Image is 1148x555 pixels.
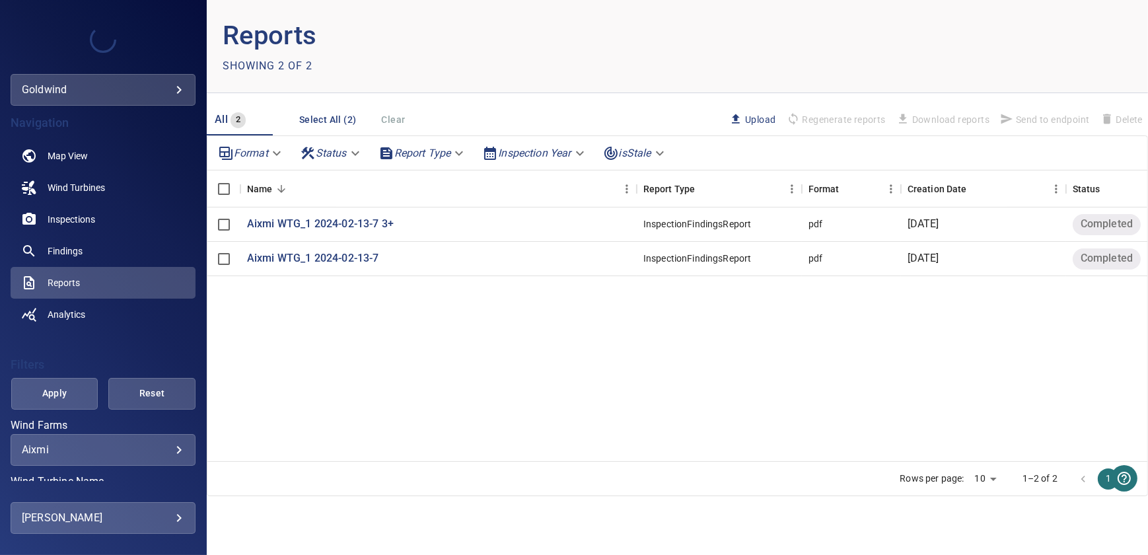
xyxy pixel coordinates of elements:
[316,147,347,159] em: Status
[1100,180,1119,198] button: Sort
[617,179,637,199] button: Menu
[11,267,196,299] a: reports active
[643,252,752,265] div: InspectionFindingsReport
[240,170,637,207] div: Name
[908,170,967,207] div: Creation Date
[223,58,312,74] p: Showing 2 of 2
[22,507,184,529] div: [PERSON_NAME]
[11,299,196,330] a: analytics noActive
[48,308,85,321] span: Analytics
[637,170,802,207] div: Report Type
[223,16,678,55] p: Reports
[643,170,696,207] div: Report Type
[11,203,196,235] a: inspections noActive
[213,141,289,165] div: Format
[724,108,781,131] button: Upload
[11,476,196,487] label: Wind Turbine Name
[808,252,822,265] div: pdf
[1073,217,1141,232] span: Completed
[695,180,713,198] button: Sort
[294,108,362,132] button: Select All (2)
[901,170,1066,207] div: Creation Date
[11,420,196,431] label: Wind Farms
[247,251,379,266] a: Aixmi WTG_1 2024-02-13-7
[272,180,291,198] button: Sort
[373,141,472,165] div: Report Type
[729,112,775,127] span: Upload
[900,472,964,485] p: Rows per page:
[28,385,82,402] span: Apply
[215,113,228,126] span: All
[643,217,752,231] div: InspectionFindingsReport
[1073,170,1100,207] div: Status
[802,170,901,207] div: Format
[234,147,268,159] em: Format
[11,172,196,203] a: windturbines noActive
[967,180,986,198] button: Sort
[247,170,273,207] div: Name
[1098,468,1119,490] button: page 1
[498,147,571,159] em: Inspection Year
[11,378,98,410] button: Apply
[477,141,592,165] div: Inspection Year
[48,244,83,258] span: Findings
[908,217,939,232] p: [DATE]
[840,180,858,198] button: Sort
[108,378,196,410] button: Reset
[48,213,95,226] span: Inspections
[808,217,822,231] div: pdf
[295,141,368,165] div: Status
[48,276,80,289] span: Reports
[11,116,196,129] h4: Navigation
[619,147,651,159] em: isStale
[1071,468,1146,490] nav: pagination navigation
[970,469,1001,488] div: 10
[11,140,196,172] a: map noActive
[598,141,672,165] div: isStale
[881,179,901,199] button: Menu
[11,235,196,267] a: findings noActive
[808,170,840,207] div: Format
[125,385,179,402] span: Reset
[394,147,451,159] em: Report Type
[1046,179,1066,199] button: Menu
[231,112,246,128] span: 2
[247,217,394,232] a: Aixmi WTG_1 2024-02-13-7 3+
[48,149,88,163] span: Map View
[22,443,184,456] div: Aixmi
[908,251,939,266] p: [DATE]
[1022,472,1058,485] p: 1–2 of 2
[22,79,184,100] div: goldwind
[1073,251,1141,266] span: Completed
[48,181,105,194] span: Wind Turbines
[11,74,196,106] div: goldwind
[782,179,802,199] button: Menu
[11,434,196,466] div: Wind Farms
[11,358,196,371] h4: Filters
